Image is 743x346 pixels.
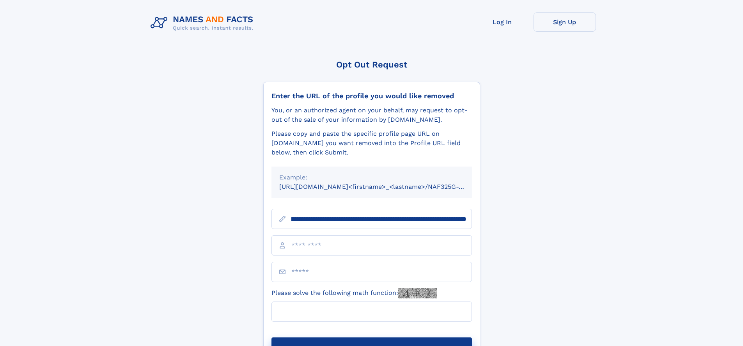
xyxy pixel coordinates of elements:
[147,12,260,34] img: Logo Names and Facts
[279,173,464,182] div: Example:
[279,183,487,190] small: [URL][DOMAIN_NAME]<firstname>_<lastname>/NAF325G-xxxxxxxx
[471,12,534,32] a: Log In
[271,129,472,157] div: Please copy and paste the specific profile page URL on [DOMAIN_NAME] you want removed into the Pr...
[271,288,437,298] label: Please solve the following math function:
[534,12,596,32] a: Sign Up
[271,92,472,100] div: Enter the URL of the profile you would like removed
[271,106,472,124] div: You, or an authorized agent on your behalf, may request to opt-out of the sale of your informatio...
[263,60,480,69] div: Opt Out Request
